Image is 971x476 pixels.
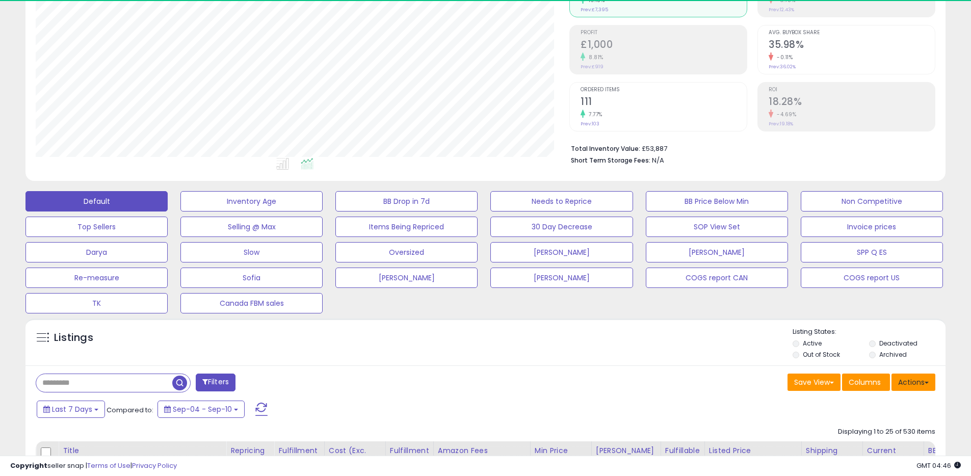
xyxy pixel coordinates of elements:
[596,445,657,456] div: [PERSON_NAME]
[335,268,478,288] button: [PERSON_NAME]
[581,87,747,93] span: Ordered Items
[769,30,935,36] span: Avg. Buybox Share
[63,445,222,456] div: Title
[180,242,323,262] button: Slow
[769,121,793,127] small: Prev: 19.18%
[585,54,603,61] small: 8.81%
[646,191,788,211] button: BB Price Below Min
[25,217,168,237] button: Top Sellers
[107,405,153,415] span: Compared to:
[37,401,105,418] button: Last 7 Days
[180,293,323,313] button: Canada FBM sales
[769,7,794,13] small: Prev: 12.43%
[180,268,323,288] button: Sofia
[769,96,935,110] h2: 18.28%
[842,374,890,391] button: Columns
[390,445,429,467] div: Fulfillment Cost
[438,445,526,456] div: Amazon Fees
[335,191,478,211] button: BB Drop in 7d
[571,142,928,154] li: £53,887
[646,242,788,262] button: [PERSON_NAME]
[329,445,381,467] div: Cost (Exc. VAT)
[490,217,633,237] button: 30 Day Decrease
[581,39,747,52] h2: £1,000
[25,242,168,262] button: Darya
[581,7,608,13] small: Prev: £7,395
[709,445,797,456] div: Listed Price
[54,331,93,345] h5: Listings
[10,461,177,471] div: seller snap | |
[158,401,245,418] button: Sep-04 - Sep-10
[849,377,881,387] span: Columns
[180,191,323,211] button: Inventory Age
[25,268,168,288] button: Re-measure
[891,374,935,391] button: Actions
[652,155,664,165] span: N/A
[801,191,943,211] button: Non Competitive
[335,217,478,237] button: Items Being Repriced
[571,144,640,153] b: Total Inventory Value:
[773,111,796,118] small: -4.69%
[87,461,130,470] a: Terms of Use
[180,217,323,237] button: Selling @ Max
[581,30,747,36] span: Profit
[646,268,788,288] button: COGS report CAN
[769,39,935,52] h2: 35.98%
[646,217,788,237] button: SOP View Set
[801,268,943,288] button: COGS report US
[928,445,965,467] div: BB Share 24h.
[173,404,232,414] span: Sep-04 - Sep-10
[801,217,943,237] button: Invoice prices
[803,350,840,359] label: Out of Stock
[52,404,92,414] span: Last 7 Days
[916,461,961,470] span: 2025-09-18 04:46 GMT
[581,121,599,127] small: Prev: 103
[25,293,168,313] button: TK
[571,156,650,165] b: Short Term Storage Fees:
[535,445,587,456] div: Min Price
[879,339,917,348] label: Deactivated
[25,191,168,211] button: Default
[867,445,920,467] div: Current Buybox Price
[278,445,320,456] div: Fulfillment
[335,242,478,262] button: Oversized
[490,242,633,262] button: [PERSON_NAME]
[769,87,935,93] span: ROI
[490,268,633,288] button: [PERSON_NAME]
[581,96,747,110] h2: 111
[838,427,935,437] div: Displaying 1 to 25 of 530 items
[801,242,943,262] button: SPP Q ES
[803,339,822,348] label: Active
[10,461,47,470] strong: Copyright
[581,64,603,70] small: Prev: £919
[132,461,177,470] a: Privacy Policy
[230,445,270,456] div: Repricing
[665,445,700,467] div: Fulfillable Quantity
[793,327,946,337] p: Listing States:
[490,191,633,211] button: Needs to Reprice
[196,374,235,391] button: Filters
[773,54,793,61] small: -0.11%
[769,64,796,70] small: Prev: 36.02%
[585,111,602,118] small: 7.77%
[879,350,907,359] label: Archived
[788,374,841,391] button: Save View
